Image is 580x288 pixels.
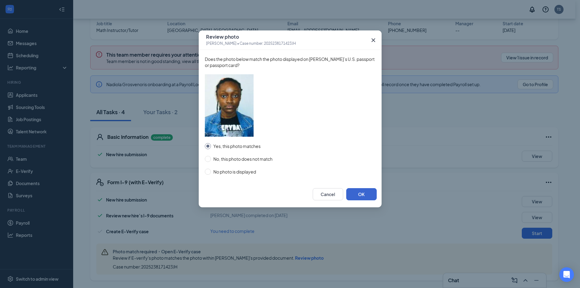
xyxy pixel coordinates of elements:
[205,56,375,68] span: Does the photo below match the photo displayed on [PERSON_NAME]’s U.S. passport or passport card?
[346,188,377,200] button: OK
[370,37,377,44] svg: Cross
[206,40,296,47] span: [PERSON_NAME] • Case number: 2025238171423JH
[313,188,343,200] button: Cancel
[211,143,263,149] span: Yes, this photo matches
[559,267,574,282] div: Open Intercom Messenger
[206,34,296,40] span: Review photo
[211,168,258,175] span: No photo is displayed
[205,74,254,137] img: employee
[211,156,275,162] span: No, this photo does not match
[365,30,382,50] button: Close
